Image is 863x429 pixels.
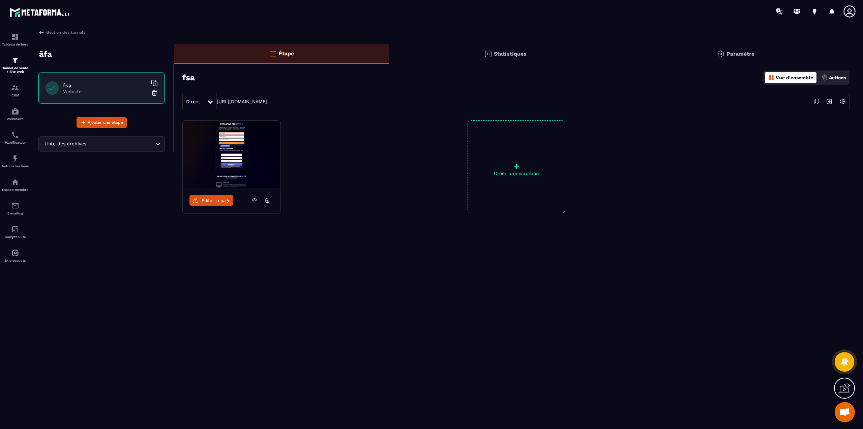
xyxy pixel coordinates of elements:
[38,29,44,35] img: arrow
[189,195,233,206] a: Éditer la page
[63,89,147,94] p: Website
[11,107,19,115] img: automations
[11,131,19,139] img: scheduler
[2,28,29,51] a: formationformationTableau de bord
[2,102,29,126] a: automationsautomationsWebinaire
[776,75,813,80] p: Vue d'ensemble
[88,119,123,126] span: Ajouter une étape
[9,6,70,18] img: logo
[768,75,774,81] img: dashboard-orange.40269519.svg
[269,50,277,58] img: bars-o.4a397970.svg
[43,140,88,148] span: Liste des archives
[202,198,231,203] span: Éditer la page
[186,99,200,104] span: Direct
[468,161,565,171] p: +
[717,50,725,58] img: setting-gr.5f69749f.svg
[2,117,29,121] p: Webinaire
[2,220,29,244] a: accountantaccountantComptabilité
[2,141,29,144] p: Planificateur
[726,51,754,57] p: Paramètre
[11,33,19,41] img: formation
[484,50,492,58] img: stats.20deebd0.svg
[2,66,29,74] p: Tunnel de vente / Site web
[183,121,280,188] img: image
[77,117,127,128] button: Ajouter une étape
[2,235,29,239] p: Comptabilité
[11,225,19,233] img: accountant
[822,75,828,81] img: actions.d6e523a2.png
[11,84,19,92] img: formation
[11,178,19,186] img: automations
[2,197,29,220] a: emailemailE-mailing
[39,47,52,61] p: âfa
[835,402,855,422] a: Mở cuộc trò chuyện
[2,93,29,97] p: CRM
[2,126,29,149] a: schedulerschedulerPlanificateur
[182,73,195,82] h3: fsa
[151,90,158,96] img: trash
[829,75,846,80] p: Actions
[88,140,154,148] input: Search for option
[11,202,19,210] img: email
[2,51,29,79] a: formationformationTunnel de vente / Site web
[2,42,29,46] p: Tableau de bord
[468,171,565,176] p: Créer une variation
[823,95,836,108] img: arrow-next.bcc2205e.svg
[63,82,147,89] h6: fsa
[2,211,29,215] p: E-mailing
[11,249,19,257] img: automations
[2,164,29,168] p: Automatisations
[279,50,294,57] p: Étape
[2,79,29,102] a: formationformationCRM
[494,51,527,57] p: Statistiques
[11,56,19,64] img: formation
[38,136,165,152] div: Search for option
[2,149,29,173] a: automationsautomationsAutomatisations
[38,29,85,35] a: Gestion des tunnels
[217,99,267,104] a: [URL][DOMAIN_NAME]
[836,95,849,108] img: setting-w.858f3a88.svg
[2,259,29,262] p: IA prospects
[2,173,29,197] a: automationsautomationsEspace membre
[11,154,19,163] img: automations
[2,188,29,192] p: Espace membre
